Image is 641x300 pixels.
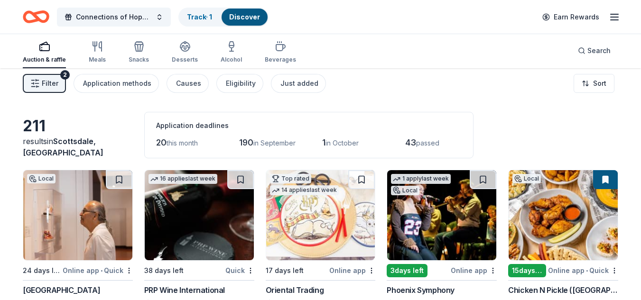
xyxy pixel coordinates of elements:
div: Meals [89,56,106,64]
div: Desserts [172,56,198,64]
span: Filter [42,78,58,89]
span: Search [587,45,611,56]
button: Connections of Hope 2025 [57,8,171,27]
button: Meals [89,37,106,68]
button: Auction & raffle [23,37,66,68]
button: Application methods [74,74,159,93]
img: Image for Oriental Trading [266,170,375,260]
span: in October [325,139,359,147]
img: Image for Heard Museum [23,170,132,260]
div: Just added [280,78,318,89]
span: in September [253,139,296,147]
span: Connections of Hope 2025 [76,11,152,23]
a: Home [23,6,49,28]
a: Track· 1 [187,13,212,21]
div: Chicken N Pickle ([GEOGRAPHIC_DATA]) [508,284,618,296]
div: Local [27,174,56,183]
button: Just added [271,74,326,93]
div: Eligibility [226,78,256,89]
button: Causes [167,74,209,93]
div: Auction & raffle [23,56,66,64]
button: Filter2 [23,74,66,93]
div: Online app [451,264,497,276]
div: 17 days left [266,265,304,276]
span: Sort [593,78,606,89]
div: 15 days left [508,264,546,277]
div: Top rated [270,174,311,183]
img: Image for Phoenix Symphony [387,170,496,260]
div: Snacks [129,56,149,64]
div: 24 days left [23,265,61,276]
div: 38 days left [144,265,184,276]
a: Discover [229,13,260,21]
div: 16 applies last week [149,174,217,184]
span: Scottsdale, [GEOGRAPHIC_DATA] [23,136,103,157]
div: Quick [225,264,254,276]
img: Image for Chicken N Pickle (Glendale) [509,170,618,260]
div: Causes [176,78,201,89]
div: results [23,136,133,158]
button: Eligibility [216,74,263,93]
span: passed [416,139,439,147]
span: • [586,267,588,274]
button: Desserts [172,37,198,68]
div: Online app Quick [63,264,133,276]
div: 2 [60,70,70,80]
div: PRP Wine International [144,284,225,296]
span: 20 [156,137,167,147]
span: 1 [322,137,325,147]
button: Search [570,41,618,60]
div: Beverages [265,56,296,64]
div: 1 apply last week [391,174,451,184]
span: • [101,267,102,274]
div: 211 [23,117,133,136]
div: [GEOGRAPHIC_DATA] [23,284,100,296]
div: Alcohol [221,56,242,64]
button: Alcohol [221,37,242,68]
img: Image for PRP Wine International [145,170,254,260]
div: Online app Quick [548,264,618,276]
div: 3 days left [387,264,427,277]
div: Oriental Trading [266,284,324,296]
button: Beverages [265,37,296,68]
div: Local [391,186,419,195]
a: Earn Rewards [537,9,605,26]
div: Application deadlines [156,120,462,131]
button: Sort [574,74,614,93]
button: Snacks [129,37,149,68]
span: this month [167,139,198,147]
div: Phoenix Symphony [387,284,455,296]
div: Local [512,174,541,183]
button: Track· 1Discover [178,8,269,27]
div: 14 applies last week [270,185,339,195]
span: in [23,136,103,157]
div: Application methods [83,78,151,89]
span: 43 [405,137,416,147]
div: Online app [329,264,375,276]
span: 190 [239,137,253,147]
